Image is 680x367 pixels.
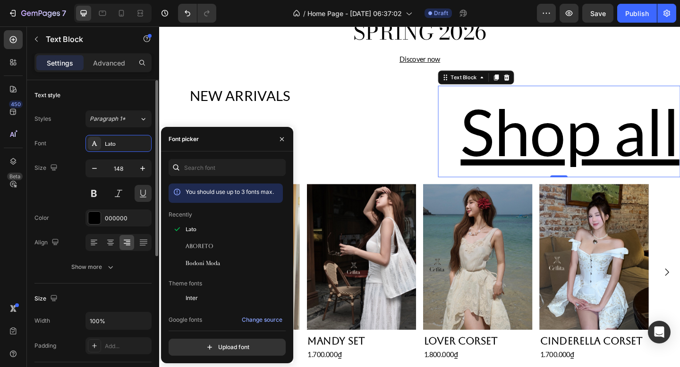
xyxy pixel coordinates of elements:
[590,9,606,17] span: Save
[287,351,326,363] div: 1.800.000₫
[86,312,151,329] input: Auto
[34,91,60,100] div: Text style
[178,4,216,23] div: Undo/Redo
[34,139,46,148] div: Font
[307,8,402,18] span: Home Page - [DATE] 06:37:02
[287,172,406,330] a: Lover Corset
[303,65,567,164] div: Rich Text Editor. Editing area: main
[169,210,192,219] p: Recently
[242,316,282,324] div: Change source
[62,8,66,19] p: 7
[105,140,149,148] div: Lato
[9,100,23,108] div: 450
[90,115,126,123] span: Paragraph 1*
[46,33,126,45] p: Text Block
[169,279,202,288] p: Theme fonts
[582,4,613,23] button: Save
[34,172,153,330] a: Len Corset
[617,4,657,23] button: Publish
[34,214,49,222] div: Color
[105,342,149,350] div: Add...
[648,321,671,343] div: Open Intercom Messenger
[241,314,283,325] button: Change source
[71,262,115,272] div: Show more
[169,135,199,143] div: Font picker
[34,115,51,123] div: Styles
[414,334,533,351] h2: Cinderella Corset
[34,236,61,249] div: Align
[186,294,198,302] span: Inter
[34,351,73,363] div: 2.100.000₫
[34,162,59,175] div: Size
[303,8,306,18] span: /
[159,26,680,367] iframe: Design area
[186,242,213,250] span: Aboreto
[4,4,70,23] button: 7
[287,334,406,351] h2: Lover Corset
[169,159,286,176] input: Search font
[34,342,56,350] div: Padding
[205,342,249,352] div: Upload font
[186,259,220,267] span: Bodoni Moda
[186,225,196,234] span: Lato
[161,334,280,351] h2: Mandy Set
[169,339,286,356] button: Upload font
[34,292,59,305] div: Size
[85,110,152,127] button: Paragraph 1*
[434,9,448,17] span: Draft
[7,173,23,180] div: Beta
[161,172,280,330] a: Mandy Set
[93,58,125,68] p: Advanced
[539,254,565,281] button: Carousel Next Arrow
[625,8,649,18] div: Publish
[414,351,453,363] div: 1.700.000₫
[315,51,347,60] div: Text Block
[304,66,566,163] p: Shop all
[34,259,152,275] button: Show more
[1,254,28,281] button: Carousel Back Arrow
[186,188,274,195] span: You should use up to 3 fonts max.
[161,351,200,363] div: 1.700.000₫
[169,316,202,324] p: Google fonts
[34,317,50,325] div: Width
[414,172,533,330] a: Cinderella Corset
[47,58,73,68] p: Settings
[105,214,149,223] div: 000000
[34,334,153,351] h2: Len Corset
